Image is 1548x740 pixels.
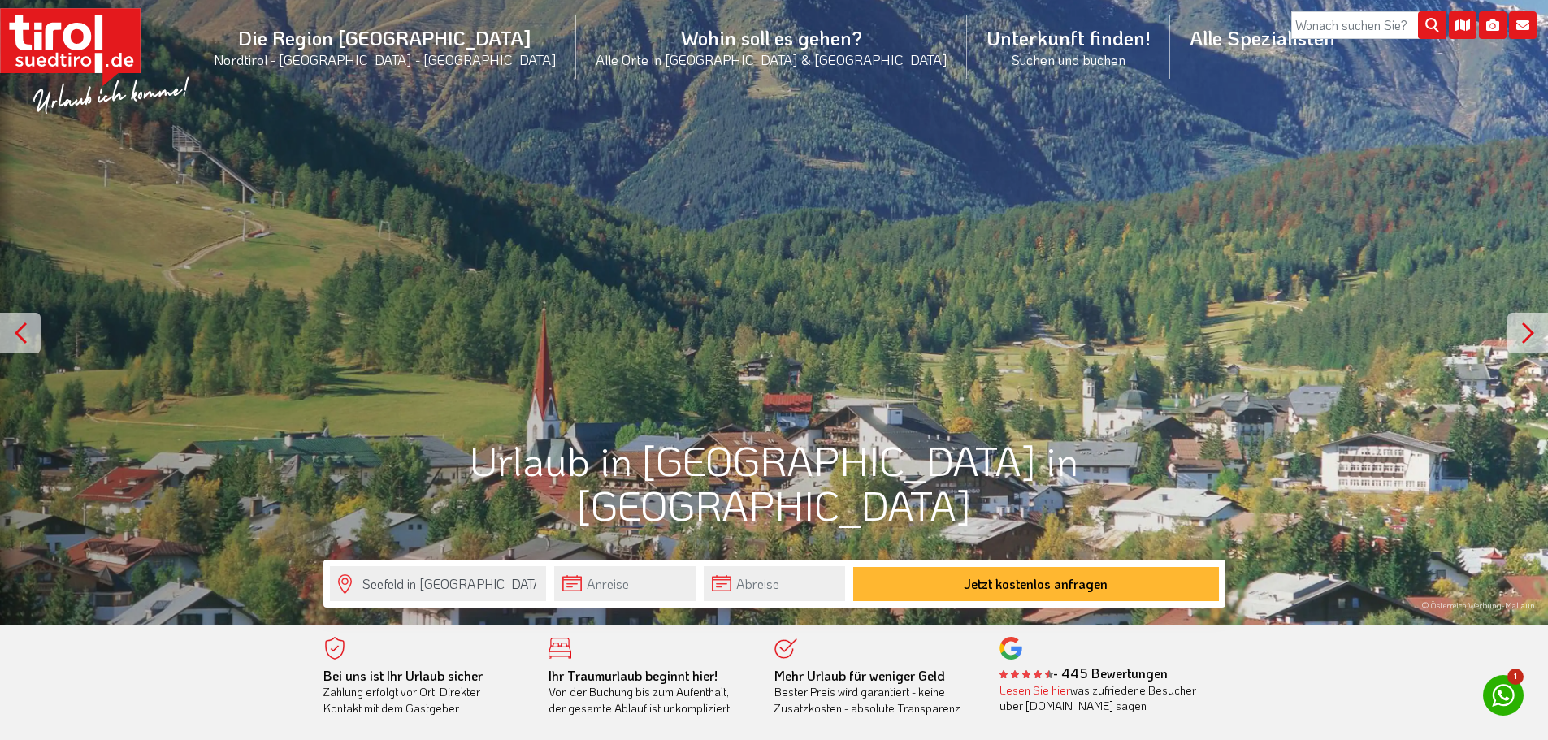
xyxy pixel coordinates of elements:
[549,668,750,716] div: Von der Buchung bis zum Aufenthalt, der gesamte Ablauf ist unkompliziert
[1479,11,1507,39] i: Fotogalerie
[853,567,1219,601] button: Jetzt kostenlos anfragen
[999,682,1201,714] div: was zufriedene Besucher über [DOMAIN_NAME] sagen
[194,7,576,86] a: Die Region [GEOGRAPHIC_DATA]Nordtirol - [GEOGRAPHIC_DATA] - [GEOGRAPHIC_DATA]
[1483,675,1524,716] a: 1
[774,667,945,684] b: Mehr Urlaub für weniger Geld
[596,50,947,68] small: Alle Orte in [GEOGRAPHIC_DATA] & [GEOGRAPHIC_DATA]
[1291,11,1446,39] input: Wonach suchen Sie?
[1449,11,1476,39] i: Karte öffnen
[999,664,1168,682] b: - 445 Bewertungen
[774,668,976,716] div: Bester Preis wird garantiert - keine Zusatzkosten - absolute Transparenz
[999,682,1070,698] a: Lesen Sie hier
[330,566,546,601] input: Wo soll's hingehen?
[967,7,1170,86] a: Unterkunft finden!Suchen und buchen
[986,50,1151,68] small: Suchen und buchen
[214,50,557,68] small: Nordtirol - [GEOGRAPHIC_DATA] - [GEOGRAPHIC_DATA]
[554,566,696,601] input: Anreise
[704,566,845,601] input: Abreise
[576,7,967,86] a: Wohin soll es gehen?Alle Orte in [GEOGRAPHIC_DATA] & [GEOGRAPHIC_DATA]
[1170,7,1355,68] a: Alle Spezialisten
[323,667,483,684] b: Bei uns ist Ihr Urlaub sicher
[1507,669,1524,685] span: 1
[549,667,718,684] b: Ihr Traumurlaub beginnt hier!
[323,438,1225,527] h1: Urlaub in [GEOGRAPHIC_DATA] in [GEOGRAPHIC_DATA]
[323,668,525,716] div: Zahlung erfolgt vor Ort. Direkter Kontakt mit dem Gastgeber
[1509,11,1537,39] i: Kontakt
